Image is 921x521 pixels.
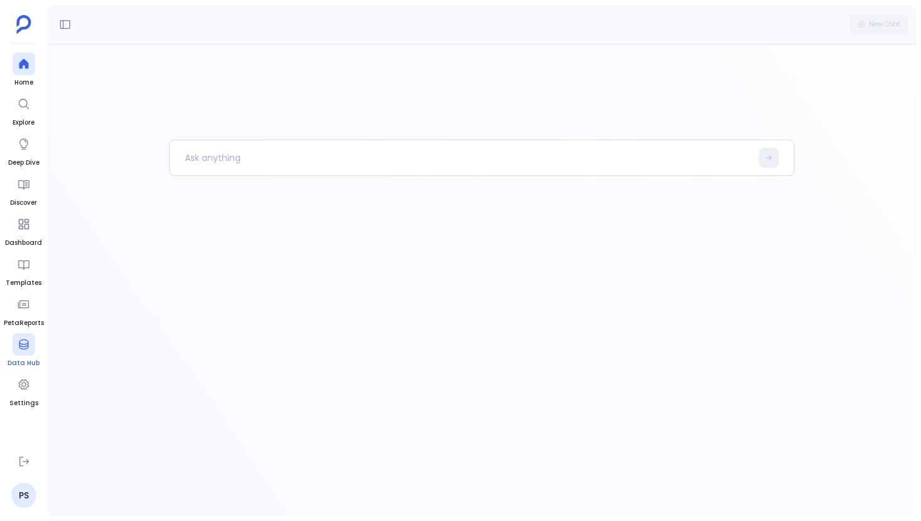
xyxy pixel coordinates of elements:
a: Deep Dive [8,133,39,168]
span: PetaReports [4,318,44,328]
span: Templates [6,278,41,288]
img: petavue logo [16,15,31,34]
span: Deep Dive [8,158,39,168]
a: Templates [6,253,41,288]
span: Home [13,78,35,88]
a: Explore [13,93,35,128]
a: Dashboard [5,213,42,248]
a: Home [13,53,35,88]
a: PS [11,483,36,508]
span: Explore [13,118,35,128]
span: Discover [10,198,37,208]
a: Settings [9,373,38,408]
a: Discover [10,173,37,208]
span: Data Hub [8,358,39,368]
a: PetaReports [4,293,44,328]
span: Dashboard [5,238,42,248]
a: Data Hub [8,333,39,368]
span: Settings [9,398,38,408]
